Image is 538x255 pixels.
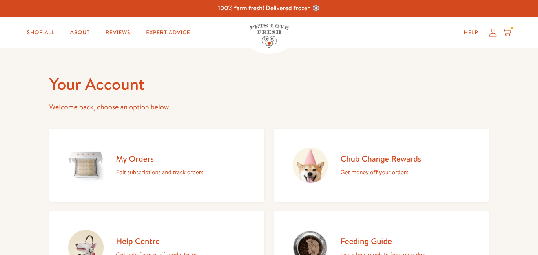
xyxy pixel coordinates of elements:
a: Expert Advice [140,25,196,40]
p: Get money off your orders [341,167,421,177]
h2: My Orders [116,153,204,164]
p: Welcome back, choose an option below [49,101,489,113]
p: Edit subscriptions and track orders [116,167,204,177]
img: Pets Love Fresh [250,24,289,48]
h1: Your Account [49,73,489,95]
a: Shop All [21,25,61,40]
a: Chub Change Rewards Get money off your orders [274,129,489,202]
a: Help [458,25,485,40]
h2: Chub Change Rewards [341,153,421,164]
a: Reviews [99,25,137,40]
h2: Feeding Guide [341,236,426,246]
a: My Orders Edit subscriptions and track orders [49,129,264,202]
a: About [64,25,96,40]
h2: Help Centre [116,236,197,246]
